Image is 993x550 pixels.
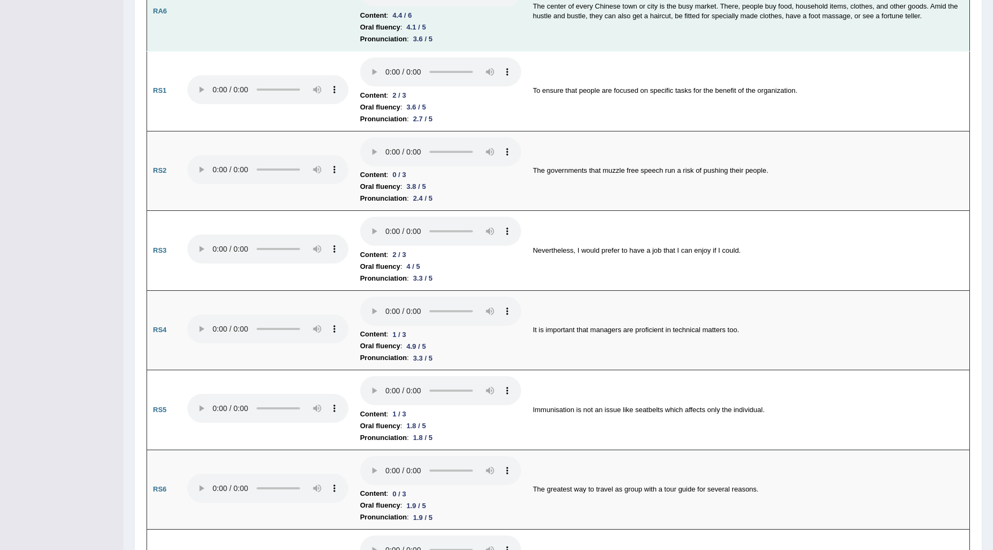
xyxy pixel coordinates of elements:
[360,113,521,125] li: :
[527,211,970,291] td: Nevertheless, I would prefer to have a job that I can enjoy if I could.
[360,113,407,125] b: Pronunciation
[527,370,970,450] td: Immunisation is not an issue like seatbelts which affects only the individual.
[360,340,521,352] li: :
[409,512,437,523] div: 1.9 / 5
[360,90,521,101] li: :
[360,488,386,500] b: Content
[402,420,430,431] div: 1.8 / 5
[402,181,430,192] div: 3.8 / 5
[360,511,521,523] li: :
[360,511,407,523] b: Pronunciation
[360,193,521,204] li: :
[360,33,521,45] li: :
[527,290,970,370] td: It is important that managers are proficient in technical matters too.
[360,500,521,511] li: :
[360,21,400,33] b: Oral fluency
[360,328,386,340] b: Content
[360,10,521,21] li: :
[360,420,400,432] b: Oral fluency
[409,193,437,204] div: 2.4 / 5
[153,246,166,254] b: RS3
[360,33,407,45] b: Pronunciation
[360,181,521,193] li: :
[360,10,386,21] b: Content
[360,408,521,420] li: :
[388,488,410,500] div: 0 / 3
[153,7,167,15] b: RA6
[388,329,410,340] div: 1 / 3
[360,169,521,181] li: :
[360,328,521,340] li: :
[402,341,430,352] div: 4.9 / 5
[360,181,400,193] b: Oral fluency
[527,450,970,530] td: The greatest way to travel as group with a tour guide for several reasons.
[360,169,386,181] b: Content
[409,33,437,45] div: 3.6 / 5
[388,169,410,180] div: 0 / 3
[409,432,437,443] div: 1.8 / 5
[388,90,410,101] div: 2 / 3
[402,21,430,33] div: 4.1 / 5
[527,51,970,131] td: To ensure that people are focused on specific tasks for the benefit of the organization.
[409,113,437,124] div: 2.7 / 5
[360,261,521,273] li: :
[388,249,410,260] div: 2 / 3
[360,249,386,261] b: Content
[360,90,386,101] b: Content
[360,488,521,500] li: :
[360,432,521,444] li: :
[360,500,400,511] b: Oral fluency
[360,408,386,420] b: Content
[153,406,166,414] b: RS5
[360,261,400,273] b: Oral fluency
[402,500,430,511] div: 1.9 / 5
[360,352,407,364] b: Pronunciation
[153,166,166,174] b: RS2
[360,352,521,364] li: :
[360,193,407,204] b: Pronunciation
[360,340,400,352] b: Oral fluency
[360,101,400,113] b: Oral fluency
[360,432,407,444] b: Pronunciation
[527,131,970,211] td: The governments that muzzle free speech run a risk of pushing their people.
[360,273,407,284] b: Pronunciation
[360,249,521,261] li: :
[360,101,521,113] li: :
[402,261,424,272] div: 4 / 5
[388,408,410,420] div: 1 / 3
[388,10,416,21] div: 4.4 / 6
[360,420,521,432] li: :
[153,86,166,94] b: RS1
[153,485,166,493] b: RS6
[360,273,521,284] li: :
[153,326,166,334] b: RS4
[402,101,430,113] div: 3.6 / 5
[409,353,437,364] div: 3.3 / 5
[360,21,521,33] li: :
[409,273,437,284] div: 3.3 / 5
